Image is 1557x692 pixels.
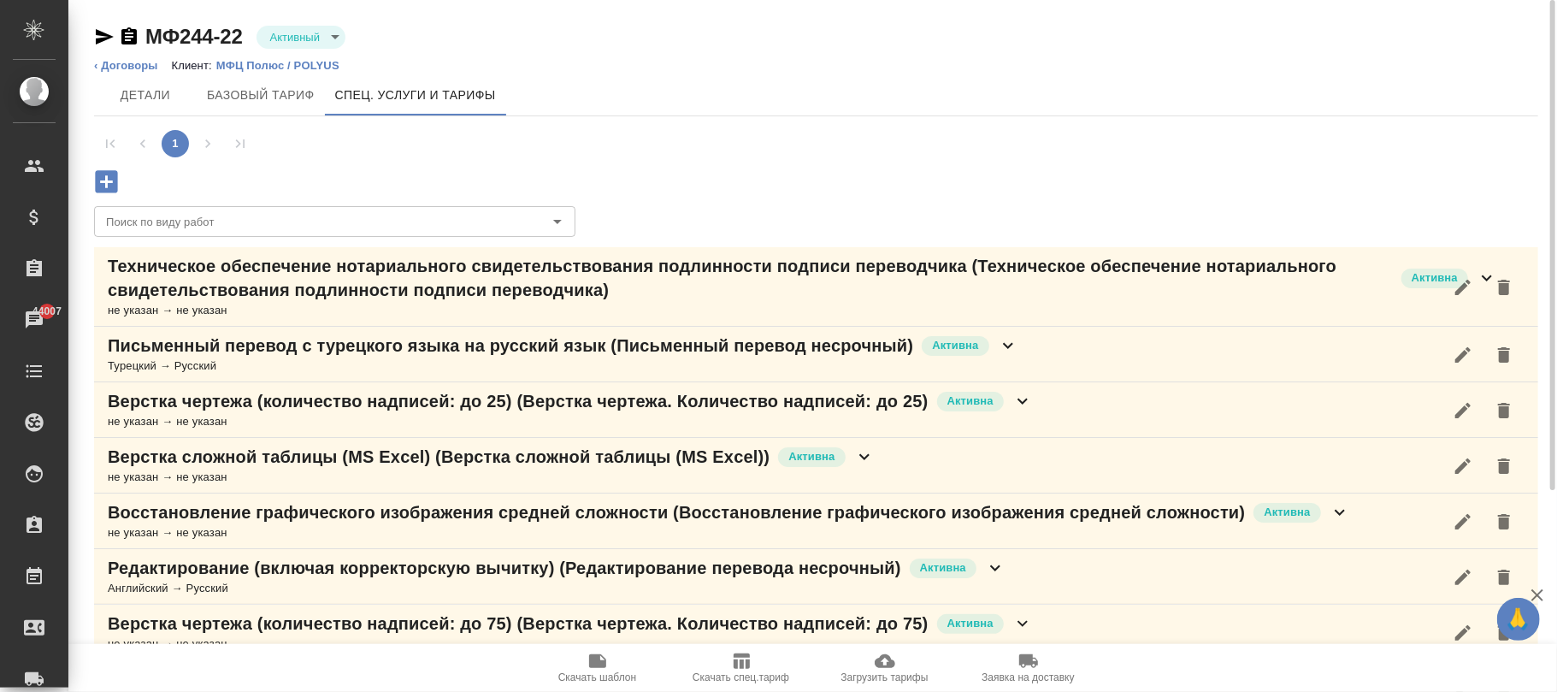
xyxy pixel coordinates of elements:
button: Редактировать услугу [1442,557,1483,598]
button: Удалить услугу [1483,446,1525,487]
button: Скопировать ссылку [119,27,139,47]
button: Заявка на доставку [957,644,1100,692]
p: Техническое обеспечение нотариального свидетельствования подлинности подписи переводчика (Техниче... [108,254,1393,302]
div: Верстка чертежа (количество надписей: до 75) (Верстка чертежа. Количество надписей: до 75)Активна... [94,605,1538,660]
div: Восстановление графического изображения средней сложности (Восстановление графического изображени... [94,494,1538,549]
button: Загрузить тарифы [813,644,957,692]
p: Активна [932,337,978,354]
button: Редактировать услугу [1442,612,1483,654]
button: Удалить услугу [1483,390,1525,431]
div: Турецкий → Русский [108,358,1018,375]
p: Верстка сложной таблицы (MS Excel) (Верстка сложной таблицы (MS Excel)) [108,445,770,469]
p: Активна [920,559,966,577]
div: не указан → не указан [108,524,1350,541]
button: 🙏 [1497,598,1540,641]
div: не указан → не указан [108,636,1033,653]
p: Письменный перевод с турецкого языка на русский язык (Письменный перевод несрочный) [108,334,913,358]
p: Клиент: [172,59,216,72]
nav: pagination navigation [94,130,257,157]
p: Активна [1412,269,1458,287]
p: Верстка чертежа (количество надписей: до 25) (Верстка чертежа. Количество надписей: до 25) [108,389,929,413]
button: Удалить услугу [1483,267,1525,308]
span: Спец. услуги и тарифы [335,85,496,106]
div: Верстка чертежа (количество надписей: до 25) (Верстка чертежа. Количество надписей: до 25)Активна... [94,382,1538,438]
p: Активна [1264,504,1310,521]
p: Активна [788,448,835,465]
button: Редактировать услугу [1442,390,1483,431]
span: Загрузить тарифы [840,671,928,683]
span: Базовый тариф [207,85,315,106]
span: Детали [104,85,186,106]
button: Редактировать услугу [1442,334,1483,376]
div: Техническое обеспечение нотариального свидетельствования подлинности подписи переводчика (Техниче... [94,247,1538,327]
div: не указан → не указан [108,302,1497,319]
button: Активный [265,30,325,44]
span: Скачать спец.тариф [693,671,789,683]
button: Open [546,210,569,234]
a: ‹ Договоры [94,59,158,72]
nav: breadcrumb [94,57,1538,74]
span: Скачать шаблон [558,671,636,683]
span: Заявка на доставку [982,671,1074,683]
p: Редактирование (включая корректорскую вычитку) (Редактирование перевода несрочный) [108,556,901,580]
button: Удалить услугу [1483,612,1525,654]
button: Удалить услугу [1483,334,1525,376]
button: Редактировать услугу [1442,267,1483,308]
button: Добавить услугу [83,164,130,199]
button: Удалить услугу [1483,501,1525,542]
a: МФЦ Полюс / POLYUS [216,59,352,72]
div: Английский → Русский [108,580,1006,597]
button: Скачать шаблон [526,644,669,692]
div: не указан → не указан [108,413,1033,430]
a: 44007 [4,299,64,341]
span: 44007 [22,303,72,320]
div: Письменный перевод с турецкого языка на русский язык (Письменный перевод несрочный)АктивнаТурецки... [94,327,1538,382]
p: Активна [947,393,994,410]
div: не указан → не указан [108,469,875,486]
button: Скачать спец.тариф [669,644,813,692]
p: Активна [947,615,994,632]
div: Активный [257,26,345,49]
div: Редактирование (включая корректорскую вычитку) (Редактирование перевода несрочный)АктивнаАнглийск... [94,549,1538,605]
p: Верстка чертежа (количество надписей: до 75) (Верстка чертежа. Количество надписей: до 75) [108,612,929,636]
button: Скопировать ссылку для ЯМессенджера [94,27,115,47]
button: Редактировать услугу [1442,501,1483,542]
p: Восстановление графического изображения средней сложности (Восстановление графического изображени... [108,500,1245,524]
div: Верстка сложной таблицы (MS Excel) (Верстка сложной таблицы (MS Excel))Активнане указан → не указан [94,438,1538,494]
a: МФ244-22 [145,25,243,48]
span: 🙏 [1504,601,1533,637]
button: Удалить услугу [1483,557,1525,598]
button: Редактировать услугу [1442,446,1483,487]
